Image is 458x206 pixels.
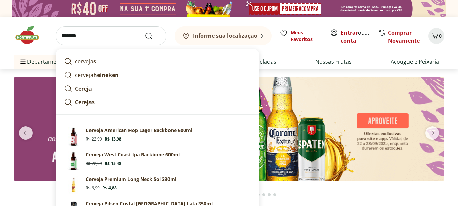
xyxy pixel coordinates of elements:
a: PrincipalCerveja American Hop Lager Backbone 600mlR$ 22,99R$ 13,98 [61,124,253,149]
span: ou [341,29,371,45]
a: Açougue e Peixaria [391,58,439,66]
button: Menu [19,54,27,70]
img: Principal [64,151,83,170]
button: Submit Search [145,32,161,40]
button: next [420,126,444,140]
a: cervejaheineken [61,68,253,82]
span: 0 [439,33,442,39]
button: Go to page 17 from fs-carousel [272,187,277,203]
strong: s [93,58,96,65]
p: Cerveja American Hop Lager Backbone 600ml [86,127,192,134]
span: Meus Favoritos [291,29,322,43]
strong: Cereja [75,85,92,92]
img: Principal [64,127,83,146]
button: Informe sua localização [175,26,272,45]
p: cerveja [75,71,119,79]
a: Cerveja Premium Long Neck Sol 330mlR$ 6,99R$ 4,88 [61,173,253,198]
a: Meus Favoritos [280,29,322,43]
input: search [56,26,166,45]
p: cerveja [75,57,96,65]
span: R$ 15,48 [105,161,121,166]
img: Hortifruti [14,25,47,45]
a: PrincipalCerveja West Coast Ipa Backbone 600mlR$ 22,99R$ 15,48 [61,149,253,173]
button: Go to page 16 from fs-carousel [266,187,272,203]
p: Cerveja West Coast Ipa Backbone 600ml [86,151,180,158]
a: Entrar [341,29,358,36]
strong: Cerejas [75,98,95,106]
a: cervejas [61,55,253,68]
span: R$ 13,98 [105,136,121,142]
strong: heineken [93,71,119,79]
b: Informe sua localização [193,32,257,39]
a: Nossas Frutas [315,58,352,66]
span: Departamentos [19,54,68,70]
p: Cerveja Premium Long Neck Sol 330ml [86,176,176,183]
button: previous [14,126,38,140]
span: R$ 22,99 [86,136,102,142]
a: Cerejas [61,95,253,109]
span: R$ 6,99 [86,185,100,191]
button: Carrinho [428,28,444,44]
a: Comprar Novamente [388,29,420,44]
button: Go to page 15 from fs-carousel [261,187,266,203]
span: R$ 4,88 [102,185,117,191]
a: Criar conta [341,29,378,44]
a: Cereja [61,82,253,95]
span: R$ 22,99 [86,161,102,166]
